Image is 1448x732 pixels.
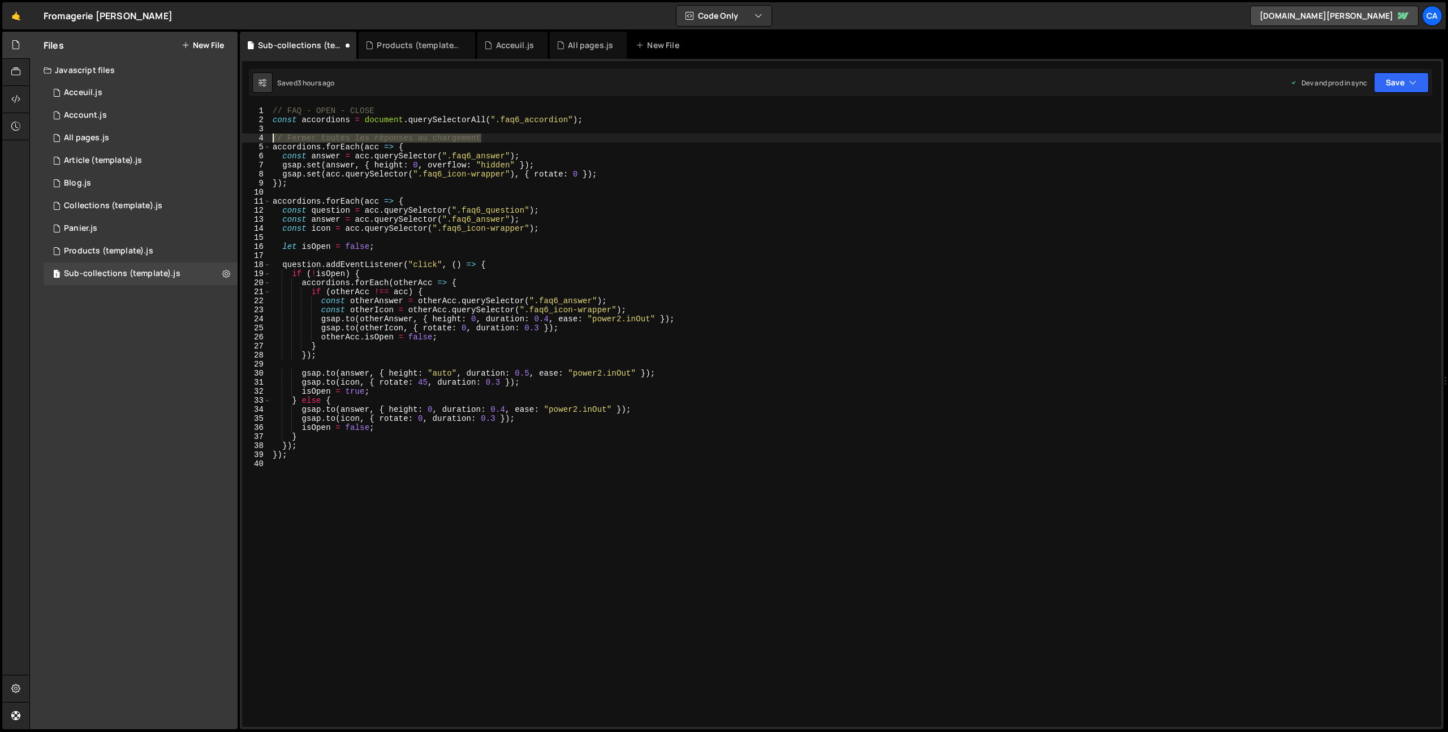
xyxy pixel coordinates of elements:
[242,333,271,342] div: 26
[64,246,153,256] div: Products (template).js
[242,432,271,441] div: 37
[242,342,271,351] div: 27
[64,201,162,211] div: Collections (template).js
[53,270,60,279] span: 1
[64,269,180,279] div: Sub-collections (template).js
[298,78,335,88] div: 3 hours ago
[242,278,271,287] div: 20
[242,206,271,215] div: 12
[242,197,271,206] div: 11
[242,378,271,387] div: 31
[242,369,271,378] div: 30
[242,106,271,115] div: 1
[2,2,30,29] a: 🤙
[242,242,271,251] div: 16
[242,152,271,161] div: 6
[44,262,238,285] div: 15942/45240.js
[277,78,335,88] div: Saved
[44,240,238,262] div: 15942/42794.js
[44,104,238,127] div: 15942/43077.js
[182,41,224,50] button: New File
[64,223,97,234] div: Panier.js
[242,387,271,396] div: 32
[64,156,142,166] div: Article (template).js
[242,269,271,278] div: 19
[242,124,271,134] div: 3
[636,40,683,51] div: New File
[64,110,107,120] div: Account.js
[1374,72,1429,93] button: Save
[1290,78,1367,88] div: Dev and prod in sync
[242,161,271,170] div: 7
[242,143,271,152] div: 5
[496,40,535,51] div: Acceuil.js
[242,315,271,324] div: 24
[242,179,271,188] div: 9
[242,414,271,423] div: 35
[242,215,271,224] div: 13
[64,88,102,98] div: Acceuil.js
[242,188,271,197] div: 10
[242,233,271,242] div: 15
[242,115,271,124] div: 2
[242,405,271,414] div: 34
[242,324,271,333] div: 25
[242,360,271,369] div: 29
[242,441,271,450] div: 38
[242,459,271,468] div: 40
[1422,6,1442,26] a: Ca
[1250,6,1419,26] a: [DOMAIN_NAME][PERSON_NAME]
[44,127,238,149] div: 15942/42597.js
[64,178,91,188] div: Blog.js
[30,59,238,81] div: Javascript files
[44,9,173,23] div: Fromagerie [PERSON_NAME]
[242,260,271,269] div: 18
[44,81,238,104] div: 15942/42598.js
[242,170,271,179] div: 8
[242,224,271,233] div: 14
[64,133,109,143] div: All pages.js
[676,6,772,26] button: Code Only
[377,40,462,51] div: Products (template).js
[44,39,64,51] h2: Files
[242,450,271,459] div: 39
[258,40,343,51] div: Sub-collections (template).js
[242,134,271,143] div: 4
[44,149,238,172] div: 15942/43698.js
[242,251,271,260] div: 17
[242,305,271,315] div: 23
[44,217,238,240] div: 15942/43053.js
[242,287,271,296] div: 21
[242,351,271,360] div: 28
[242,296,271,305] div: 22
[568,40,613,51] div: All pages.js
[242,396,271,405] div: 33
[44,195,238,217] div: 15942/43215.js
[44,172,238,195] div: 15942/43692.js
[242,423,271,432] div: 36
